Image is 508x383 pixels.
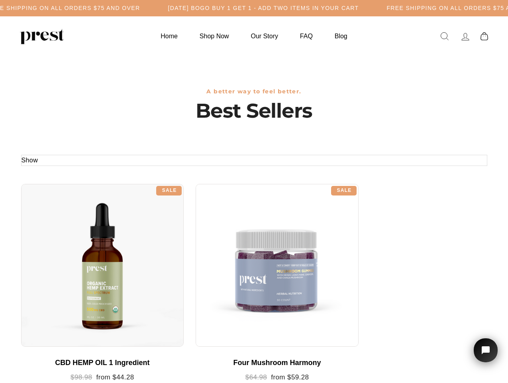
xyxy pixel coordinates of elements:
[241,28,288,44] a: Our Story
[29,359,176,367] div: CBD HEMP OIL 1 Ingredient
[190,28,239,44] a: Shop Now
[29,373,176,382] div: from $44.28
[71,373,92,381] span: $98.98
[156,186,182,195] div: Sale
[21,99,487,123] h1: Best Sellers
[204,359,351,367] div: Four Mushroom Harmony
[204,373,351,382] div: from $59.28
[20,28,64,44] img: PREST ORGANICS
[151,28,357,44] ul: Primary
[151,28,188,44] a: Home
[325,28,357,44] a: Blog
[22,155,38,166] button: Show
[168,5,359,12] h5: [DATE] BOGO BUY 1 GET 1 - ADD TWO ITEMS IN YOUR CART
[463,327,508,383] iframe: Tidio Chat
[331,186,357,195] div: Sale
[245,373,267,381] span: $64.98
[21,88,487,95] h3: A better way to feel better.
[290,28,323,44] a: FAQ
